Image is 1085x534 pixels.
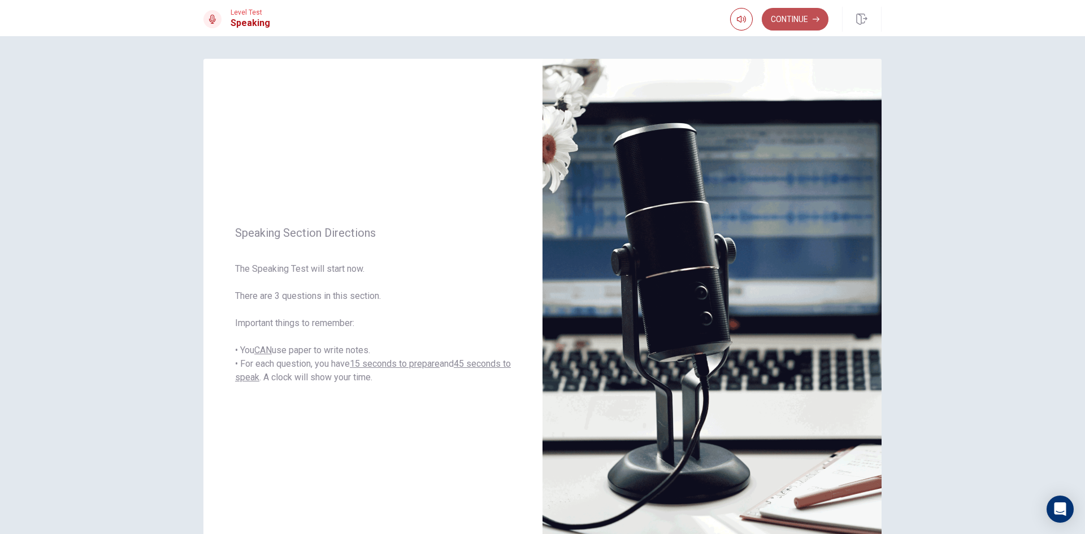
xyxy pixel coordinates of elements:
[231,16,270,30] h1: Speaking
[254,345,272,355] u: CAN
[762,8,828,31] button: Continue
[231,8,270,16] span: Level Test
[1047,496,1074,523] div: Open Intercom Messenger
[350,358,440,369] u: 15 seconds to prepare
[235,226,511,240] span: Speaking Section Directions
[235,262,511,384] span: The Speaking Test will start now. There are 3 questions in this section. Important things to reme...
